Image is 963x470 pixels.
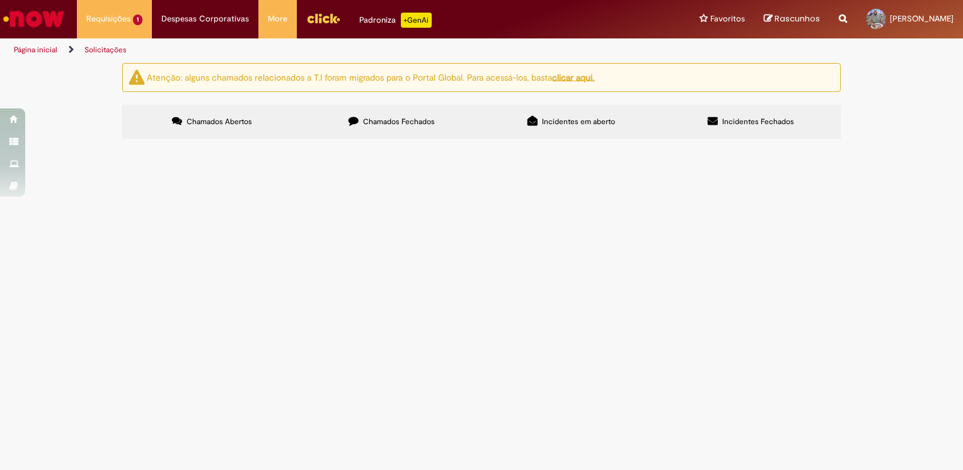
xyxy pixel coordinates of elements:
[86,13,130,25] span: Requisições
[552,71,594,83] a: clicar aqui.
[147,71,594,83] ng-bind-html: Atenção: alguns chamados relacionados a T.I foram migrados para o Portal Global. Para acessá-los,...
[133,14,142,25] span: 1
[542,117,615,127] span: Incidentes em aberto
[363,117,435,127] span: Chamados Fechados
[1,6,66,32] img: ServiceNow
[161,13,249,25] span: Despesas Corporativas
[775,13,820,25] span: Rascunhos
[268,13,287,25] span: More
[187,117,252,127] span: Chamados Abertos
[84,45,127,55] a: Solicitações
[401,13,432,28] p: +GenAi
[14,45,57,55] a: Página inicial
[764,13,820,25] a: Rascunhos
[359,13,432,28] div: Padroniza
[9,38,633,62] ul: Trilhas de página
[722,117,794,127] span: Incidentes Fechados
[306,9,340,28] img: click_logo_yellow_360x200.png
[890,13,954,24] span: [PERSON_NAME]
[710,13,745,25] span: Favoritos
